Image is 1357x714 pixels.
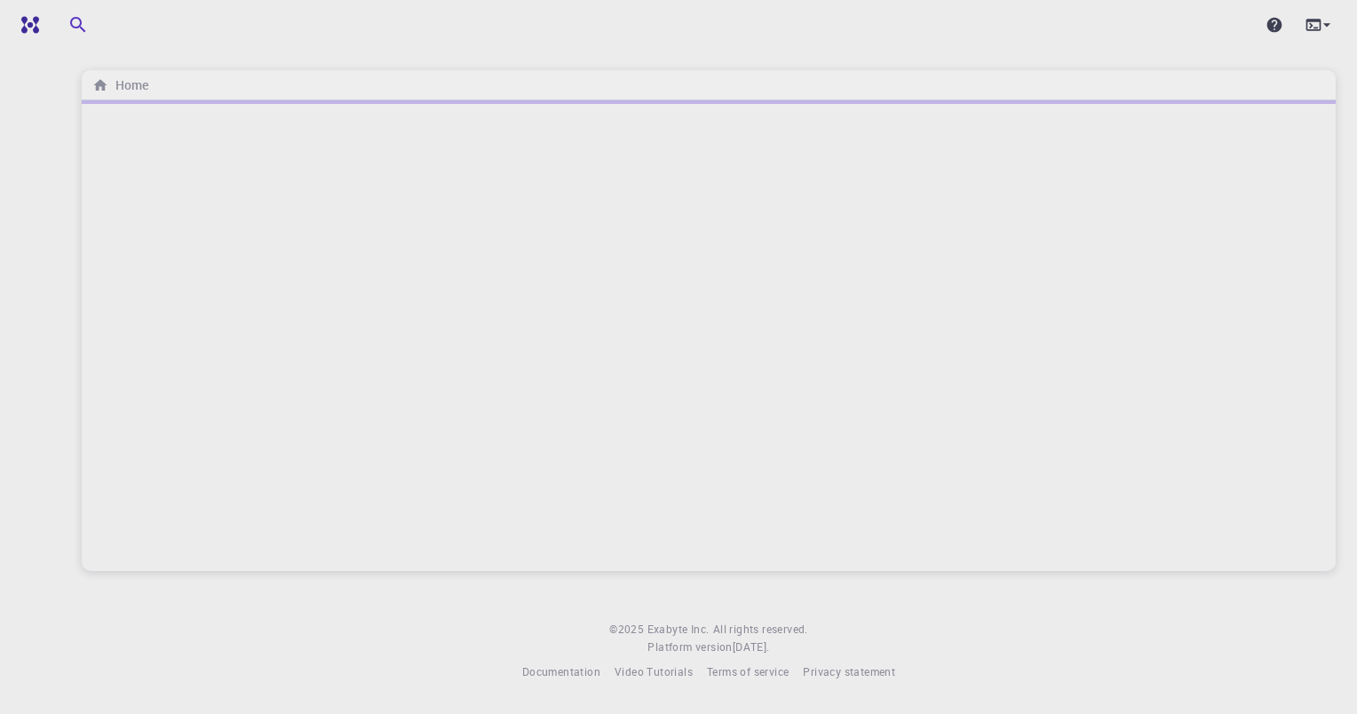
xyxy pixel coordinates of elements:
[707,663,789,681] a: Terms of service
[647,621,710,639] a: Exabyte Inc.
[647,622,710,636] span: Exabyte Inc.
[707,664,789,678] span: Terms of service
[89,75,152,95] nav: breadcrumb
[108,75,148,95] h6: Home
[803,663,895,681] a: Privacy statement
[609,621,647,639] span: © 2025
[522,664,600,678] span: Documentation
[803,664,895,678] span: Privacy statement
[615,663,693,681] a: Video Tutorials
[522,663,600,681] a: Documentation
[733,639,770,656] a: [DATE].
[647,639,732,656] span: Platform version
[14,16,39,34] img: logo
[615,664,693,678] span: Video Tutorials
[713,621,808,639] span: All rights reserved.
[733,639,770,654] span: [DATE] .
